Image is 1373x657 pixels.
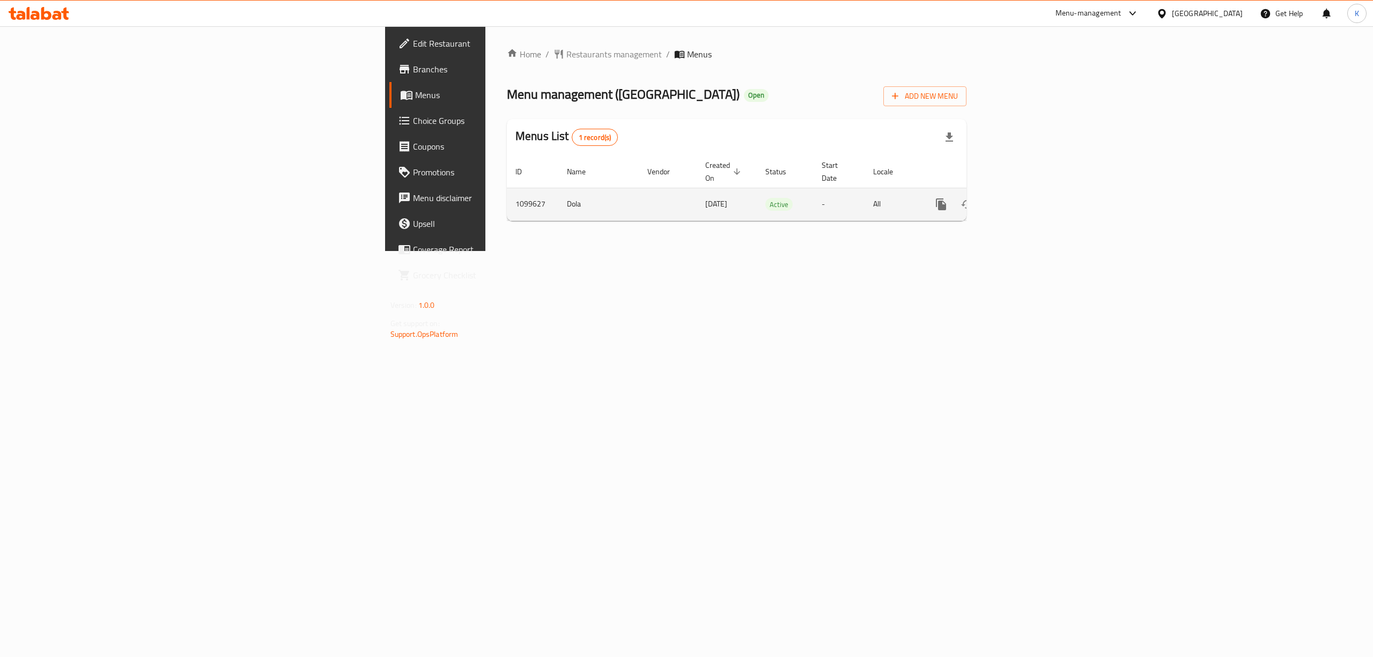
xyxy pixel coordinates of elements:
[705,159,744,184] span: Created On
[413,217,606,230] span: Upsell
[928,191,954,217] button: more
[413,191,606,204] span: Menu disclaimer
[1055,7,1121,20] div: Menu-management
[515,165,536,178] span: ID
[413,63,606,76] span: Branches
[390,298,417,312] span: Version:
[389,185,615,211] a: Menu disclaimer
[883,86,966,106] button: Add New Menu
[744,91,769,100] span: Open
[389,108,615,134] a: Choice Groups
[413,269,606,282] span: Grocery Checklist
[822,159,852,184] span: Start Date
[954,191,980,217] button: Change Status
[865,188,920,220] td: All
[413,166,606,179] span: Promotions
[418,298,435,312] span: 1.0.0
[647,165,684,178] span: Vendor
[813,188,865,220] td: -
[413,37,606,50] span: Edit Restaurant
[873,165,907,178] span: Locale
[567,165,600,178] span: Name
[389,134,615,159] a: Coupons
[507,48,966,61] nav: breadcrumb
[389,56,615,82] a: Branches
[507,82,740,106] span: Menu management ( [GEOGRAPHIC_DATA] )
[666,48,670,61] li: /
[389,262,615,288] a: Grocery Checklist
[389,237,615,262] a: Coverage Report
[765,165,800,178] span: Status
[413,243,606,256] span: Coverage Report
[415,88,606,101] span: Menus
[892,90,958,103] span: Add New Menu
[1355,8,1359,19] span: K
[389,31,615,56] a: Edit Restaurant
[920,156,1040,188] th: Actions
[765,198,793,211] span: Active
[936,124,962,150] div: Export file
[572,132,618,143] span: 1 record(s)
[1172,8,1243,19] div: [GEOGRAPHIC_DATA]
[390,327,459,341] a: Support.OpsPlatform
[507,156,1040,221] table: enhanced table
[572,129,618,146] div: Total records count
[705,197,727,211] span: [DATE]
[389,82,615,108] a: Menus
[515,128,618,146] h2: Menus List
[390,316,440,330] span: Get support on:
[687,48,712,61] span: Menus
[744,89,769,102] div: Open
[413,114,606,127] span: Choice Groups
[389,159,615,185] a: Promotions
[413,140,606,153] span: Coupons
[389,211,615,237] a: Upsell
